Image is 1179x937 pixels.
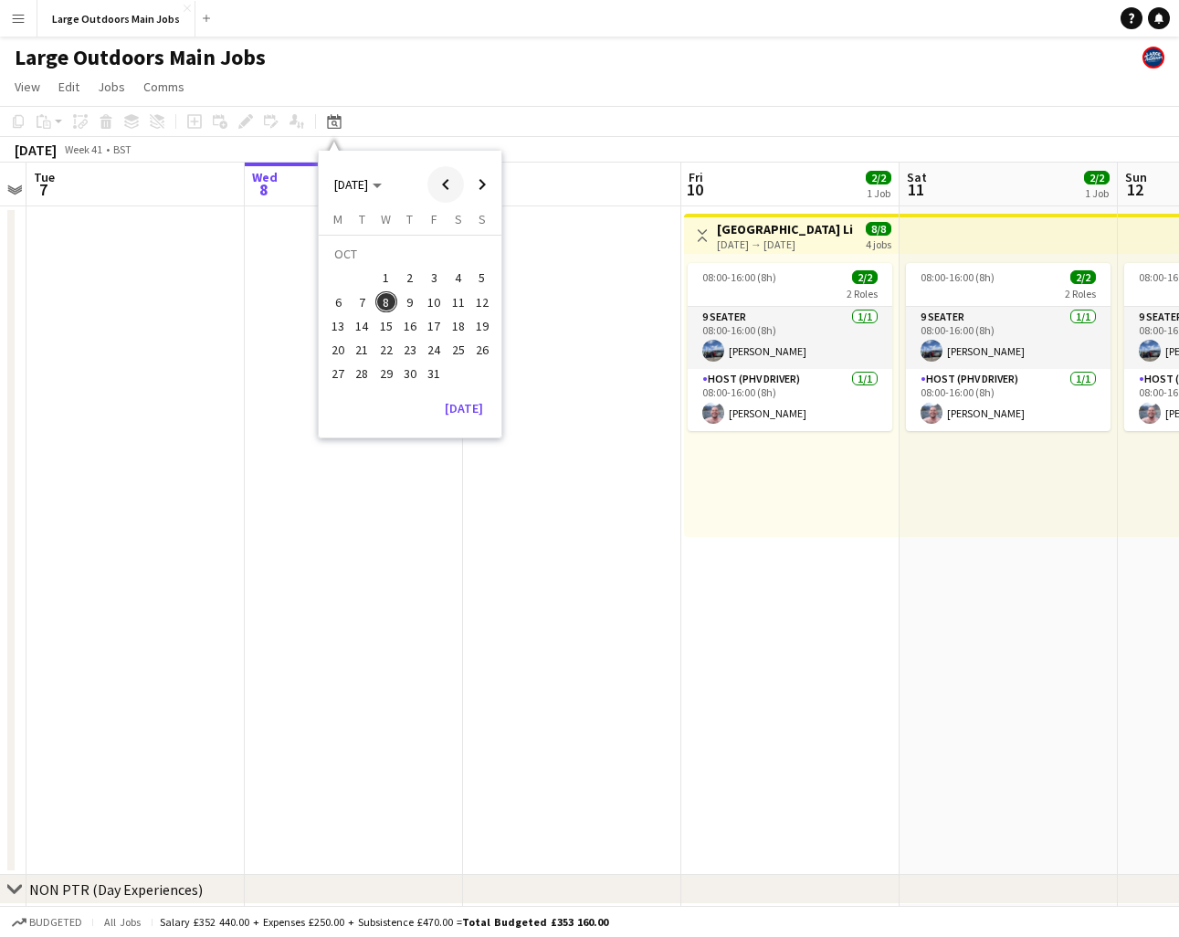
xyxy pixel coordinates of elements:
[375,291,397,313] span: 8
[1125,169,1147,185] span: Sun
[143,79,184,95] span: Comms
[1122,179,1147,200] span: 12
[327,168,389,201] button: Choose month and year
[359,211,365,227] span: T
[374,362,398,385] button: 29-10-2025
[98,79,125,95] span: Jobs
[350,314,374,338] button: 14-10-2025
[422,338,446,362] button: 24-10-2025
[847,287,878,300] span: 2 Roles
[7,75,47,99] a: View
[702,270,776,284] span: 08:00-16:00 (8h)
[399,268,421,290] span: 2
[249,179,278,200] span: 8
[326,290,350,314] button: 06-10-2025
[350,290,374,314] button: 07-10-2025
[906,307,1111,369] app-card-role: 9 Seater1/108:00-16:00 (8h)[PERSON_NAME]
[471,268,493,290] span: 5
[437,394,490,423] button: [DATE]
[427,166,464,203] button: Previous month
[423,339,445,361] span: 24
[906,263,1111,431] div: 08:00-16:00 (8h)2/22 Roles9 Seater1/108:00-16:00 (8h)[PERSON_NAME]Host (PHV Driver)1/108:00-16:00...
[399,339,421,361] span: 23
[717,221,853,237] h3: [GEOGRAPHIC_DATA] Lighthouse Experience
[422,362,446,385] button: 31-10-2025
[398,266,422,290] button: 02-10-2025
[866,171,891,184] span: 2/2
[326,314,350,338] button: 13-10-2025
[689,169,703,185] span: Fri
[29,916,82,929] span: Budgeted
[866,222,891,236] span: 8/8
[423,315,445,337] span: 17
[375,268,397,290] span: 1
[688,307,892,369] app-card-role: 9 Seater1/108:00-16:00 (8h)[PERSON_NAME]
[904,179,927,200] span: 11
[1142,47,1164,68] app-user-avatar: Large Outdoors Office
[462,915,608,929] span: Total Budgeted £353 160.00
[15,44,266,71] h1: Large Outdoors Main Jobs
[423,268,445,290] span: 3
[399,363,421,385] span: 30
[352,363,374,385] span: 28
[113,142,132,156] div: BST
[446,338,469,362] button: 25-10-2025
[717,237,853,251] div: [DATE] → [DATE]
[398,290,422,314] button: 09-10-2025
[422,314,446,338] button: 17-10-2025
[326,338,350,362] button: 20-10-2025
[374,266,398,290] button: 01-10-2025
[374,338,398,362] button: 22-10-2025
[423,291,445,313] span: 10
[470,338,494,362] button: 26-10-2025
[446,266,469,290] button: 04-10-2025
[37,1,195,37] button: Large Outdoors Main Jobs
[327,339,349,361] span: 20
[15,79,40,95] span: View
[334,176,368,193] span: [DATE]
[374,290,398,314] button: 08-10-2025
[327,291,349,313] span: 6
[399,315,421,337] span: 16
[399,291,421,313] span: 9
[907,169,927,185] span: Sat
[136,75,192,99] a: Comms
[374,314,398,338] button: 15-10-2025
[327,315,349,337] span: 13
[447,339,469,361] span: 25
[1084,171,1110,184] span: 2/2
[352,315,374,337] span: 14
[471,291,493,313] span: 12
[470,314,494,338] button: 19-10-2025
[34,169,55,185] span: Tue
[921,270,995,284] span: 08:00-16:00 (8h)
[471,315,493,337] span: 19
[867,186,890,200] div: 1 Job
[406,211,413,227] span: T
[350,338,374,362] button: 21-10-2025
[90,75,132,99] a: Jobs
[326,362,350,385] button: 27-10-2025
[1070,270,1096,284] span: 2/2
[398,362,422,385] button: 30-10-2025
[423,363,445,385] span: 31
[100,915,144,929] span: All jobs
[350,362,374,385] button: 28-10-2025
[327,363,349,385] span: 27
[471,339,493,361] span: 26
[398,338,422,362] button: 23-10-2025
[422,290,446,314] button: 10-10-2025
[31,179,55,200] span: 7
[906,369,1111,431] app-card-role: Host (PHV Driver)1/108:00-16:00 (8h)[PERSON_NAME]
[352,291,374,313] span: 7
[352,339,374,361] span: 21
[9,912,85,932] button: Budgeted
[1085,186,1109,200] div: 1 Job
[447,268,469,290] span: 4
[470,290,494,314] button: 12-10-2025
[60,142,106,156] span: Week 41
[15,141,57,159] div: [DATE]
[686,179,703,200] span: 10
[422,266,446,290] button: 03-10-2025
[470,266,494,290] button: 05-10-2025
